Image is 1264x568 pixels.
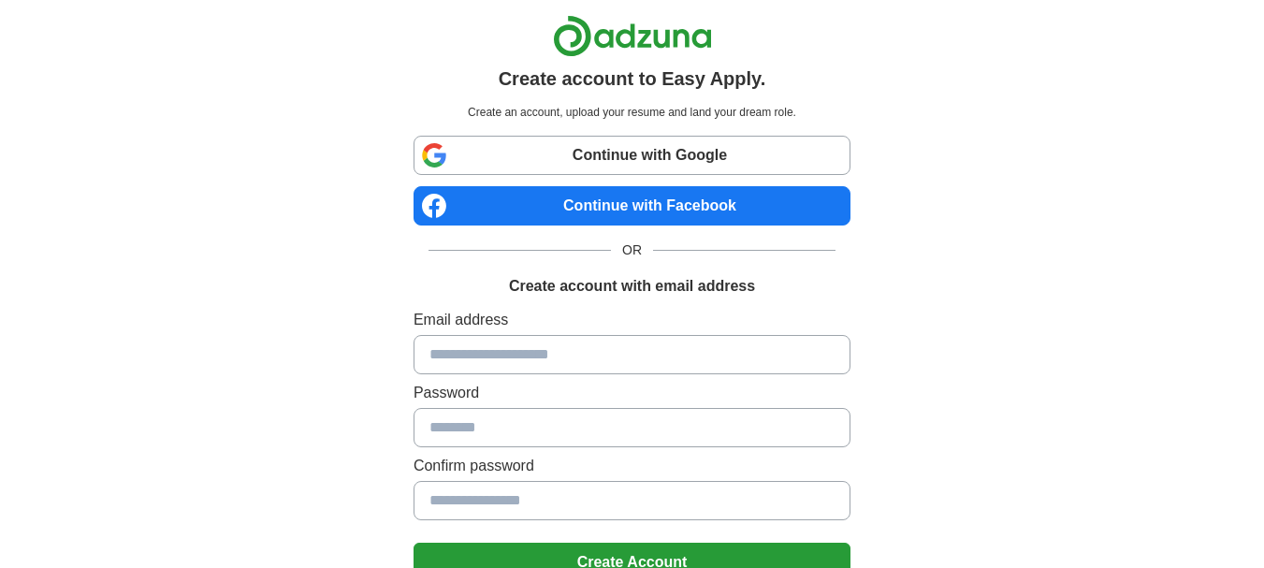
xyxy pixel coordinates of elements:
[414,309,850,331] label: Email address
[499,65,766,93] h1: Create account to Easy Apply.
[611,240,653,260] span: OR
[509,275,755,298] h1: Create account with email address
[414,186,850,226] a: Continue with Facebook
[417,104,847,121] p: Create an account, upload your resume and land your dream role.
[553,15,712,57] img: Adzuna logo
[414,382,850,404] label: Password
[414,136,850,175] a: Continue with Google
[414,455,850,477] label: Confirm password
